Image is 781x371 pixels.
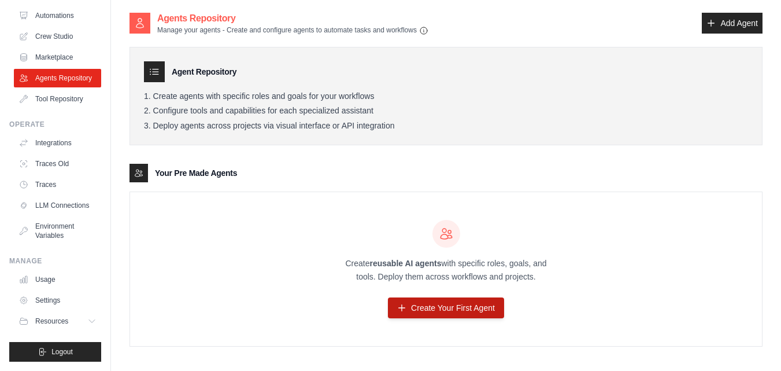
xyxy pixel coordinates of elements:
a: LLM Connections [14,196,101,215]
a: Traces [14,175,101,194]
span: Logout [51,347,73,357]
a: Automations [14,6,101,25]
li: Configure tools and capabilities for each specialized assistant [144,106,748,116]
a: Agents Repository [14,69,101,87]
h3: Your Pre Made Agents [155,167,237,179]
a: Tool Repository [14,90,101,108]
div: Manage [9,256,101,266]
a: Marketplace [14,48,101,67]
a: Environment Variables [14,217,101,245]
strong: reusable AI agents [369,259,441,268]
span: Resources [35,317,68,326]
li: Create agents with specific roles and goals for your workflows [144,91,748,102]
a: Integrations [14,134,101,152]
a: Add Agent [702,13,763,34]
a: Create Your First Agent [388,297,504,318]
div: Operate [9,120,101,129]
button: Logout [9,342,101,362]
button: Resources [14,312,101,330]
a: Usage [14,270,101,289]
a: Settings [14,291,101,310]
p: Create with specific roles, goals, and tools. Deploy them across workflows and projects. [335,257,557,284]
a: Crew Studio [14,27,101,46]
p: Manage your agents - Create and configure agents to automate tasks and workflows [157,25,428,35]
h3: Agent Repository [172,66,236,78]
li: Deploy agents across projects via visual interface or API integration [144,121,748,131]
a: Traces Old [14,155,101,173]
h2: Agents Repository [157,12,428,25]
